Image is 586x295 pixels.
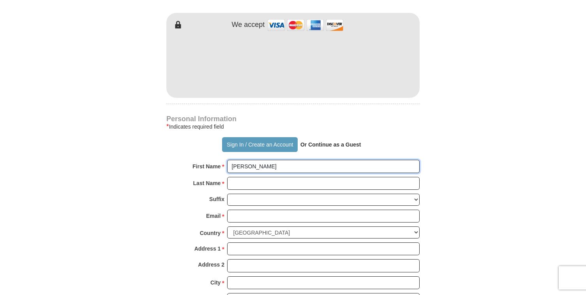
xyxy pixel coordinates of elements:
strong: First Name [192,161,221,172]
div: v 4.0.25 [22,12,38,19]
strong: Country [200,228,221,238]
img: logo_orange.svg [12,12,19,19]
strong: Suffix [209,194,224,205]
strong: Email [206,210,221,221]
button: Sign In / Create an Account [222,137,297,152]
strong: Address 2 [198,259,224,270]
strong: Or Continue as a Guest [300,141,361,148]
h4: Personal Information [166,116,420,122]
div: Indicates required field [166,122,420,131]
strong: Address 1 [194,243,221,254]
div: Domain Overview [30,46,70,51]
strong: City [210,277,221,288]
strong: Last Name [193,178,221,189]
div: Keywords by Traffic [86,46,131,51]
img: tab_domain_overview_orange.svg [21,45,27,51]
img: credit cards accepted [267,17,344,34]
img: website_grey.svg [12,20,19,26]
img: tab_keywords_by_traffic_grey.svg [78,45,84,51]
h4: We accept [232,21,265,29]
div: Domain: [DOMAIN_NAME] [20,20,86,26]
